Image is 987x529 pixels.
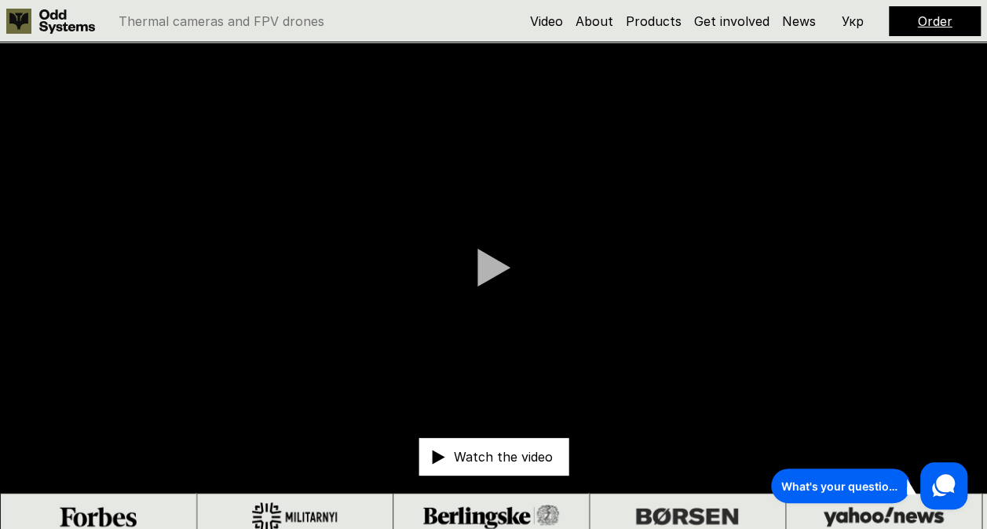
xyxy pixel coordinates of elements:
p: Thermal cameras and FPV drones [119,15,324,27]
a: Get involved [694,13,769,29]
iframe: HelpCrunch [767,458,971,513]
a: About [576,13,613,29]
a: Products [626,13,682,29]
p: Укр [842,15,864,27]
p: Watch the video [454,451,553,463]
a: News [782,13,816,29]
a: Video [530,13,563,29]
a: Order [918,13,952,29]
